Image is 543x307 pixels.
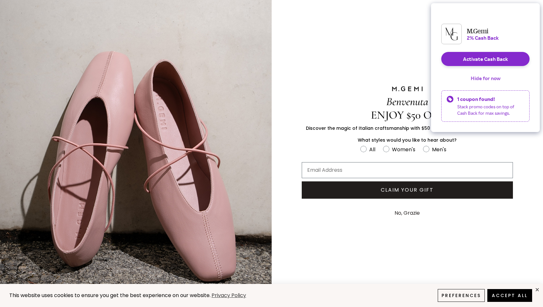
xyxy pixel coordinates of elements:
[432,145,446,153] div: Men's
[392,145,415,153] div: Women's
[9,292,211,299] span: This website uses cookies to ensure you get the best experience on our website.
[529,3,540,14] button: Close dialog
[211,292,247,300] a: Privacy Policy (opens in a new tab)
[302,162,513,178] input: Email Address
[306,125,508,131] span: Discover the magic of Italian craftsmanship with $50 off your first full-price purchase.
[369,145,375,153] div: All
[386,95,428,108] span: Benvenuta
[302,181,513,199] button: CLAIM YOUR GIFT
[535,287,540,292] div: close
[391,205,423,221] button: No, Grazie
[438,289,485,302] button: Preferences
[371,108,443,122] span: ENJOY $50 OFF
[487,289,532,302] button: Accept All
[358,137,457,143] span: What styles would you like to hear about?
[391,86,423,92] img: M.GEMI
